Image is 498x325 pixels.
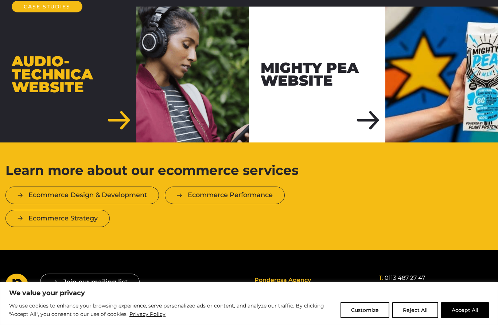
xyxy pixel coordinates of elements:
[40,274,140,291] button: Join our mailing list
[129,310,166,318] a: Privacy Policy
[136,7,249,143] img: Audio-Technica Website
[5,187,159,204] a: Ecommerce Design & Development
[341,302,389,318] button: Customize
[392,302,438,318] button: Reject All
[441,302,489,318] button: Accept All
[5,166,327,175] h2: Learn more about our ecommerce services
[12,1,82,12] h2: Case Studies
[249,7,385,143] div: Mighty Pea Website
[165,187,285,204] a: Ecommerce Performance
[9,289,489,297] p: We value your privacy
[5,210,110,227] a: Ecommerce Strategy
[379,274,383,281] span: T:
[9,302,335,319] p: We use cookies to enhance your browsing experience, serve personalized ads or content, and analyz...
[249,7,498,143] a: Mighty Pea Website Mighty Pea Website
[254,277,311,283] span: Ponderosa Agency
[5,274,28,299] a: Go to homepage
[385,274,425,282] a: 0113 487 27 47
